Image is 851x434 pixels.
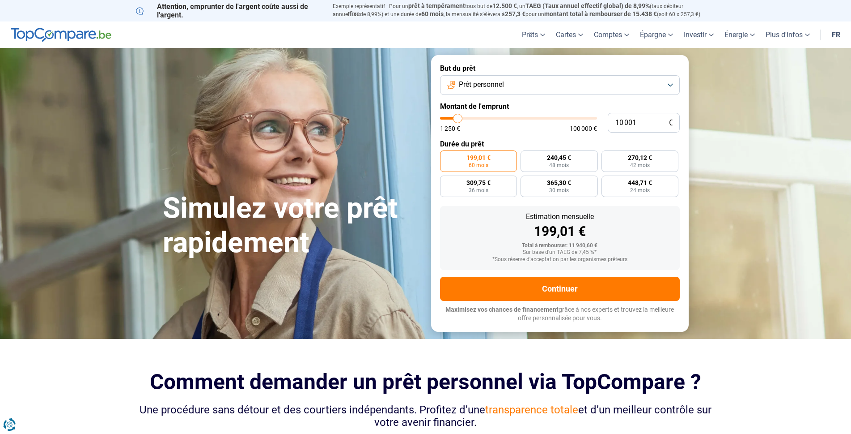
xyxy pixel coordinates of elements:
label: Durée du prêt [440,140,680,148]
span: 199,01 € [466,155,491,161]
span: Maximisez vos chances de financement [445,306,559,313]
div: Estimation mensuelle [447,213,673,220]
div: 199,01 € [447,225,673,238]
span: 60 mois [421,10,444,17]
span: Prêt personnel [459,80,504,90]
a: Cartes [550,21,589,48]
span: 1 250 € [440,125,460,132]
span: 240,45 € [547,155,571,161]
div: Total à rembourser: 11 940,60 € [447,243,673,249]
span: transparence totale [485,404,578,416]
a: Épargne [635,21,678,48]
div: Sur base d'un TAEG de 7,45 %* [447,249,673,256]
a: Énergie [719,21,760,48]
label: But du prêt [440,64,680,73]
button: Prêt personnel [440,75,680,95]
span: 100 000 € [570,125,597,132]
label: Montant de l'emprunt [440,102,680,111]
a: Comptes [589,21,635,48]
span: 42 mois [630,163,650,168]
img: TopCompare [11,28,111,42]
a: Prêts [517,21,550,48]
span: 24 mois [630,188,650,193]
span: 309,75 € [466,180,491,186]
span: 257,3 € [505,10,525,17]
h2: Comment demander un prêt personnel via TopCompare ? [136,370,716,394]
span: montant total à rembourser de 15.438 € [544,10,657,17]
span: 12.500 € [492,2,517,9]
span: 270,12 € [628,155,652,161]
span: 448,71 € [628,180,652,186]
p: Attention, emprunter de l'argent coûte aussi de l'argent. [136,2,322,19]
div: Une procédure sans détour et des courtiers indépendants. Profitez d’une et d’un meilleur contrôle... [136,404,716,430]
div: *Sous réserve d'acceptation par les organismes prêteurs [447,257,673,263]
p: grâce à nos experts et trouvez la meilleure offre personnalisée pour vous. [440,305,680,323]
span: € [669,119,673,127]
span: 30 mois [549,188,569,193]
a: Investir [678,21,719,48]
span: 365,30 € [547,180,571,186]
a: fr [826,21,846,48]
span: TAEG (Taux annuel effectif global) de 8,99% [525,2,650,9]
span: fixe [349,10,360,17]
button: Continuer [440,277,680,301]
span: 48 mois [549,163,569,168]
h1: Simulez votre prêt rapidement [163,191,420,260]
span: 60 mois [469,163,488,168]
span: 36 mois [469,188,488,193]
p: Exemple représentatif : Pour un tous but de , un (taux débiteur annuel de 8,99%) et une durée de ... [333,2,716,18]
a: Plus d'infos [760,21,815,48]
span: prêt à tempérament [408,2,465,9]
